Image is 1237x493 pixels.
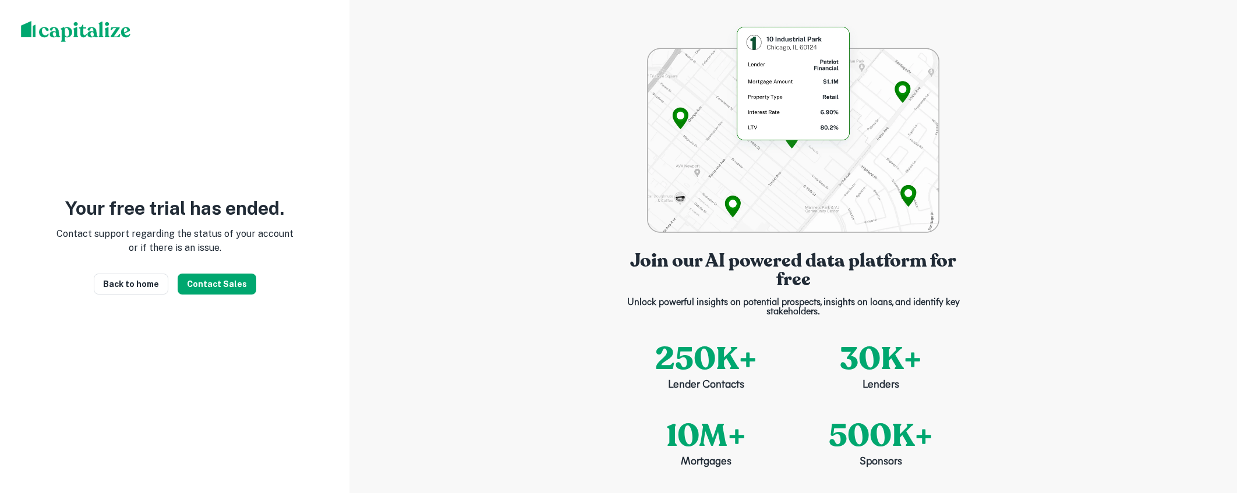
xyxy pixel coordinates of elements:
p: 250K+ [655,335,757,382]
p: Lenders [863,378,899,393]
p: 30K+ [840,335,922,382]
p: Lender Contacts [668,378,744,393]
img: capitalize-logo.png [21,21,131,42]
iframe: Chat Widget [1179,400,1237,456]
p: Unlock powerful insights on potential prospects, insights on loans, and identify key stakeholders. [618,298,968,317]
p: Contact support regarding the status of your account or if there is an issue. [56,227,294,255]
p: 10M+ [666,412,746,459]
p: Sponsors [860,455,902,470]
p: Join our AI powered data platform for free [618,251,968,289]
a: Back to home [94,274,168,295]
p: Mortgages [681,455,731,470]
button: Contact Sales [178,274,256,295]
p: 500K+ [829,412,933,459]
img: login-bg [647,23,939,233]
p: Your free trial has ended. [65,199,284,218]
